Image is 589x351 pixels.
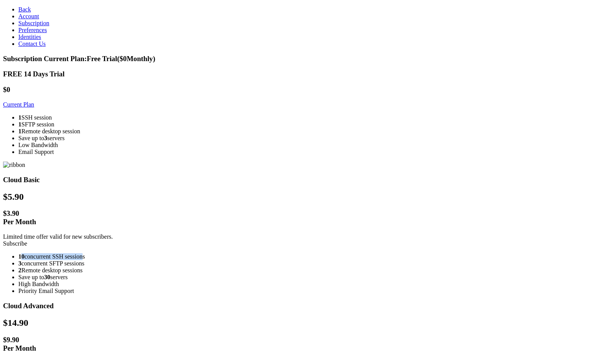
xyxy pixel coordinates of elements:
[3,240,27,247] a: Subscribe
[18,253,586,260] li: concurrent SSH sessions
[18,288,586,294] li: Priority Email Support
[3,302,586,310] h3: Cloud Advanced
[44,135,47,141] strong: 3
[18,260,586,267] li: concurrent SFTP sessions
[18,114,21,121] strong: 1
[18,274,586,281] li: Save up to servers
[44,274,50,280] strong: 30
[18,114,586,121] li: SSH session
[3,318,586,328] h2: $ 14.90
[18,281,586,288] li: High Bandwidth
[3,101,34,108] a: Current Plan
[18,128,586,135] li: Remote desktop session
[18,267,586,274] li: Remote desktop sessions
[18,142,586,149] li: Low Bandwidth
[18,121,21,128] strong: 1
[3,233,113,240] span: Limited time offer valid for new subscribers.
[18,253,24,260] strong: 10
[3,209,586,226] h1: $ 3.90
[18,128,21,134] strong: 1
[3,176,586,184] h3: Cloud Basic
[18,13,39,19] a: Account
[18,27,47,33] a: Preferences
[44,55,156,63] span: Current Plan: Free Trial ($ 0 Monthly)
[3,192,586,202] h2: $ 5.90
[18,34,41,40] a: Identities
[3,55,586,63] h3: Subscription
[18,135,586,142] li: Save up to servers
[3,86,586,94] h1: $0
[18,6,31,13] a: Back
[18,267,21,273] strong: 2
[3,162,25,168] img: ribbon
[18,149,586,155] li: Email Support
[3,70,586,78] h3: FREE 14 Days Trial
[18,40,46,47] a: Contact Us
[18,121,586,128] li: SFTP session
[18,260,21,267] strong: 3
[18,20,49,26] a: Subscription
[3,218,586,226] div: Per Month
